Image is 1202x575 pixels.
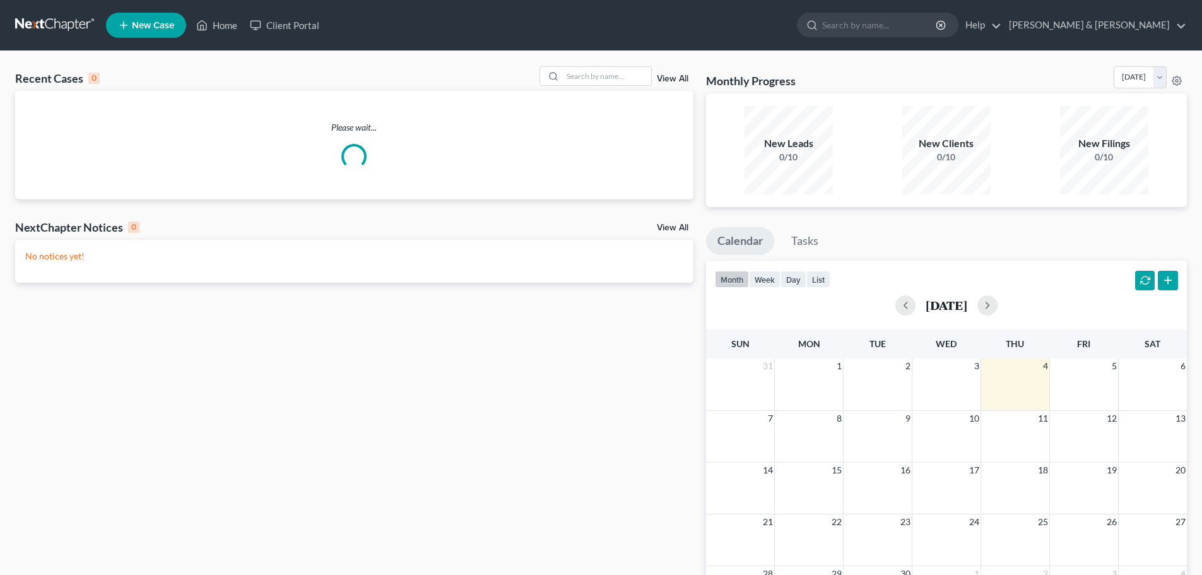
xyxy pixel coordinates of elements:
[244,14,326,37] a: Client Portal
[936,338,957,349] span: Wed
[899,463,912,478] span: 16
[657,74,688,83] a: View All
[25,250,683,263] p: No notices yet!
[1003,14,1186,37] a: [PERSON_NAME] & [PERSON_NAME]
[1145,338,1160,349] span: Sat
[745,136,833,151] div: New Leads
[806,271,830,288] button: list
[1006,338,1024,349] span: Thu
[1174,463,1187,478] span: 20
[15,71,100,86] div: Recent Cases
[745,151,833,163] div: 0/10
[1037,411,1049,426] span: 11
[1077,338,1090,349] span: Fri
[830,514,843,530] span: 22
[190,14,244,37] a: Home
[830,463,843,478] span: 15
[88,73,100,84] div: 0
[904,359,912,374] span: 2
[968,514,981,530] span: 24
[968,411,981,426] span: 10
[1111,359,1118,374] span: 5
[968,463,981,478] span: 17
[781,271,806,288] button: day
[762,463,774,478] span: 14
[749,271,781,288] button: week
[1179,359,1187,374] span: 6
[780,227,830,255] a: Tasks
[973,359,981,374] span: 3
[1105,514,1118,530] span: 26
[15,121,693,134] p: Please wait...
[1105,463,1118,478] span: 19
[926,299,967,312] h2: [DATE]
[1037,463,1049,478] span: 18
[1037,514,1049,530] span: 25
[762,359,774,374] span: 31
[904,411,912,426] span: 9
[706,73,796,88] h3: Monthly Progress
[902,151,991,163] div: 0/10
[731,338,750,349] span: Sun
[869,338,886,349] span: Tue
[835,359,843,374] span: 1
[563,67,651,85] input: Search by name...
[1105,411,1118,426] span: 12
[822,13,938,37] input: Search by name...
[1174,411,1187,426] span: 13
[1060,151,1148,163] div: 0/10
[1042,359,1049,374] span: 4
[1060,136,1148,151] div: New Filings
[798,338,820,349] span: Mon
[706,227,774,255] a: Calendar
[128,222,139,233] div: 0
[835,411,843,426] span: 8
[767,411,774,426] span: 7
[1174,514,1187,530] span: 27
[899,514,912,530] span: 23
[902,136,991,151] div: New Clients
[959,14,1001,37] a: Help
[132,21,174,30] span: New Case
[715,271,749,288] button: month
[15,220,139,235] div: NextChapter Notices
[657,223,688,232] a: View All
[762,514,774,530] span: 21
